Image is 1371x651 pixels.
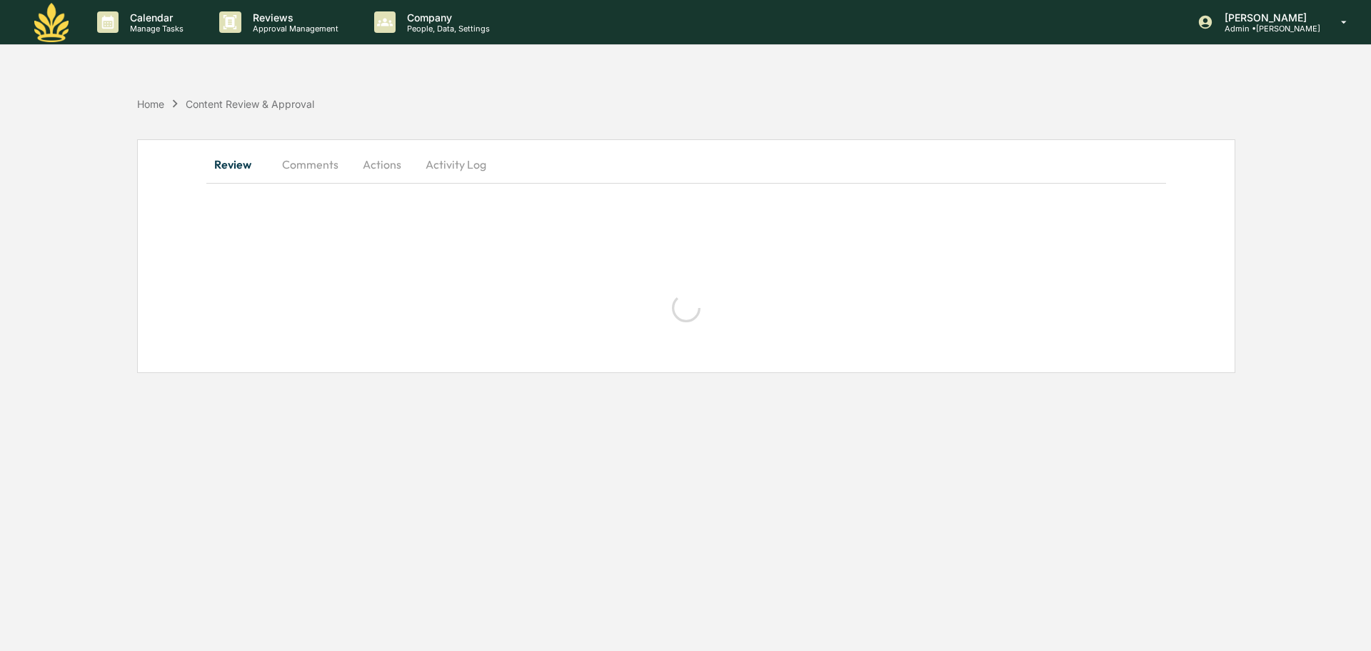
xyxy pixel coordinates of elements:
[119,11,191,24] p: Calendar
[414,147,498,182] button: Activity Log
[271,147,350,182] button: Comments
[206,147,271,182] button: Review
[1213,24,1320,34] p: Admin • [PERSON_NAME]
[396,11,497,24] p: Company
[350,147,414,182] button: Actions
[1213,11,1320,24] p: [PERSON_NAME]
[119,24,191,34] p: Manage Tasks
[137,98,164,110] div: Home
[241,11,346,24] p: Reviews
[241,24,346,34] p: Approval Management
[206,147,1166,182] div: secondary tabs example
[186,98,314,110] div: Content Review & Approval
[34,3,69,42] img: logo
[396,24,497,34] p: People, Data, Settings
